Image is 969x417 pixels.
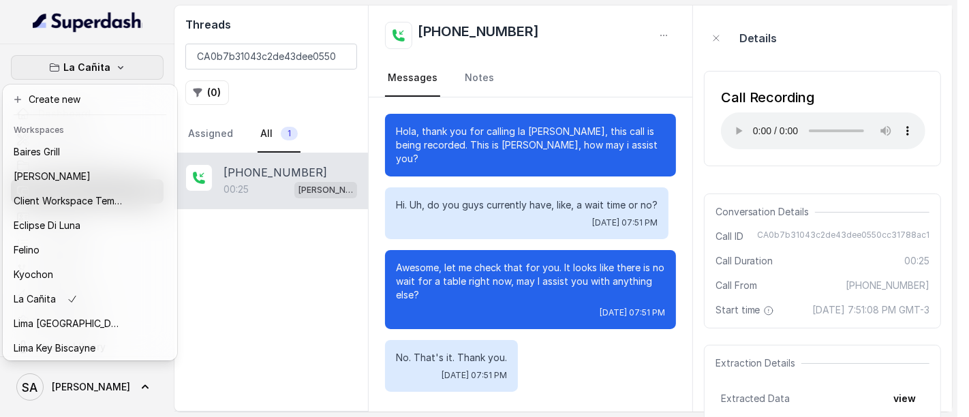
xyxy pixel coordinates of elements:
p: Eclipse Di Luna [14,217,80,234]
p: Lima [GEOGRAPHIC_DATA] [14,315,123,332]
p: Felino [14,242,40,258]
header: Workspaces [5,118,174,140]
p: Client Workspace Template [14,193,123,209]
p: Kyochon [14,266,53,283]
p: [PERSON_NAME] [14,168,91,185]
p: La Cañita [14,291,56,307]
p: Baires Grill [14,144,60,160]
p: Lima Key Biscayne [14,340,95,356]
button: La Cañita [11,55,164,80]
div: La Cañita [3,84,177,360]
p: La Cañita [64,59,111,76]
button: Create new [5,87,174,112]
